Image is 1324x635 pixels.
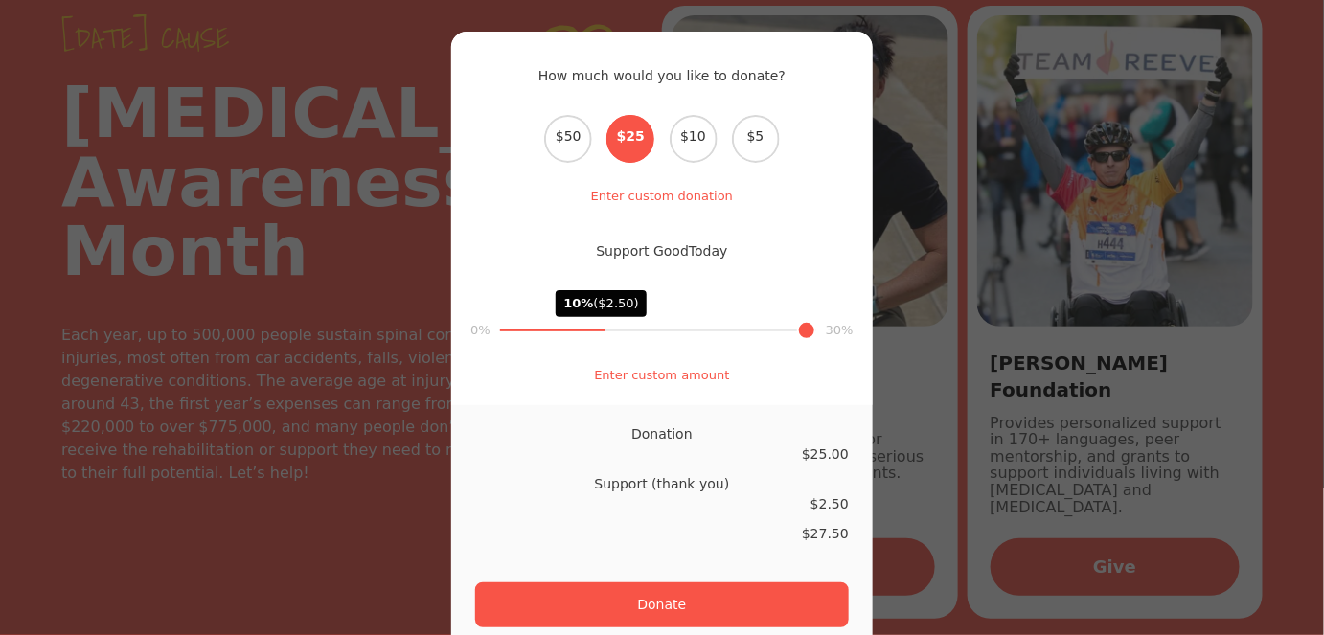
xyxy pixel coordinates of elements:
[606,115,654,163] span: $25
[470,321,491,340] div: 0%
[556,290,647,317] div: 10%
[810,446,849,462] span: 25.00
[670,115,718,163] span: $10
[475,474,849,494] div: Support (thank you)
[544,115,592,163] span: $50
[475,494,849,514] div: $
[819,496,849,511] span: 2.50
[594,296,639,310] span: ($2.50)
[451,207,873,290] h2: Support GoodToday
[475,524,849,544] div: $
[475,582,849,627] button: Donate
[475,424,849,444] div: Donation
[732,115,780,163] span: $5
[591,189,733,203] a: Enter custom donation
[810,526,849,541] span: 27.50
[826,321,854,340] div: 30%
[475,444,849,465] div: $
[451,32,873,115] h2: How much would you like to donate?
[594,368,729,382] a: Enter custom amount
